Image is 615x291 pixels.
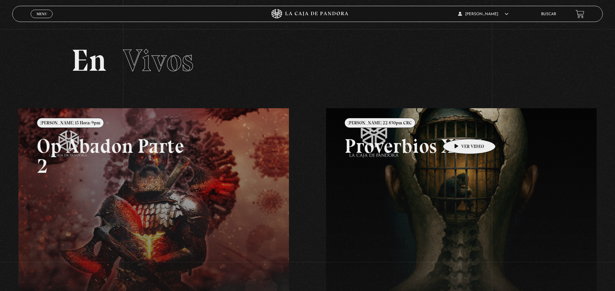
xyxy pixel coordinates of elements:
span: Cerrar [34,17,49,22]
span: Vivos [123,42,193,79]
a: Buscar [541,12,556,16]
h2: En [71,45,544,76]
a: View your shopping cart [576,10,584,18]
span: Menu [36,12,47,16]
span: [PERSON_NAME] [458,12,508,16]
